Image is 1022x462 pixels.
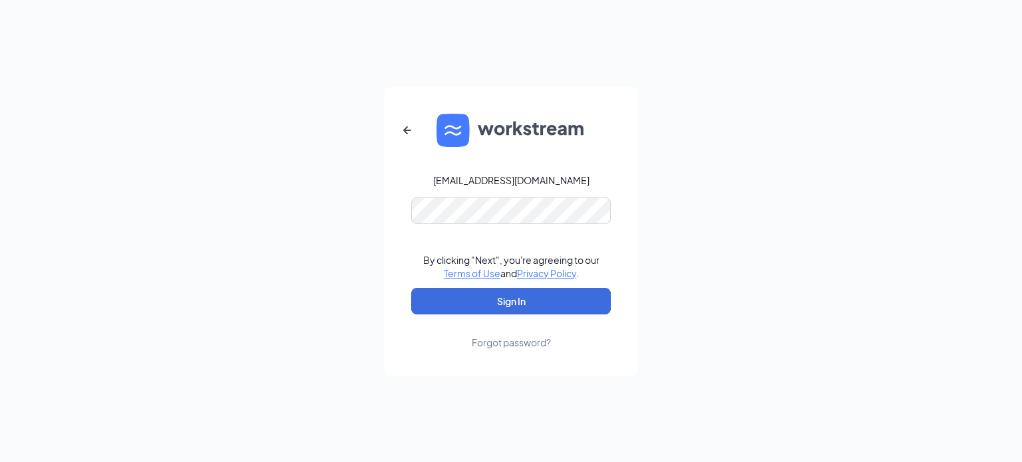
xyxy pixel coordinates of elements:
div: [EMAIL_ADDRESS][DOMAIN_NAME] [433,173,590,187]
a: Privacy Policy [517,267,576,279]
div: Forgot password? [472,336,551,349]
div: By clicking "Next", you're agreeing to our and . [423,253,599,280]
svg: ArrowLeftNew [399,122,415,138]
button: Sign In [411,288,611,314]
a: Forgot password? [472,314,551,349]
img: WS logo and Workstream text [436,114,586,147]
button: ArrowLeftNew [391,114,423,146]
a: Terms of Use [444,267,500,279]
